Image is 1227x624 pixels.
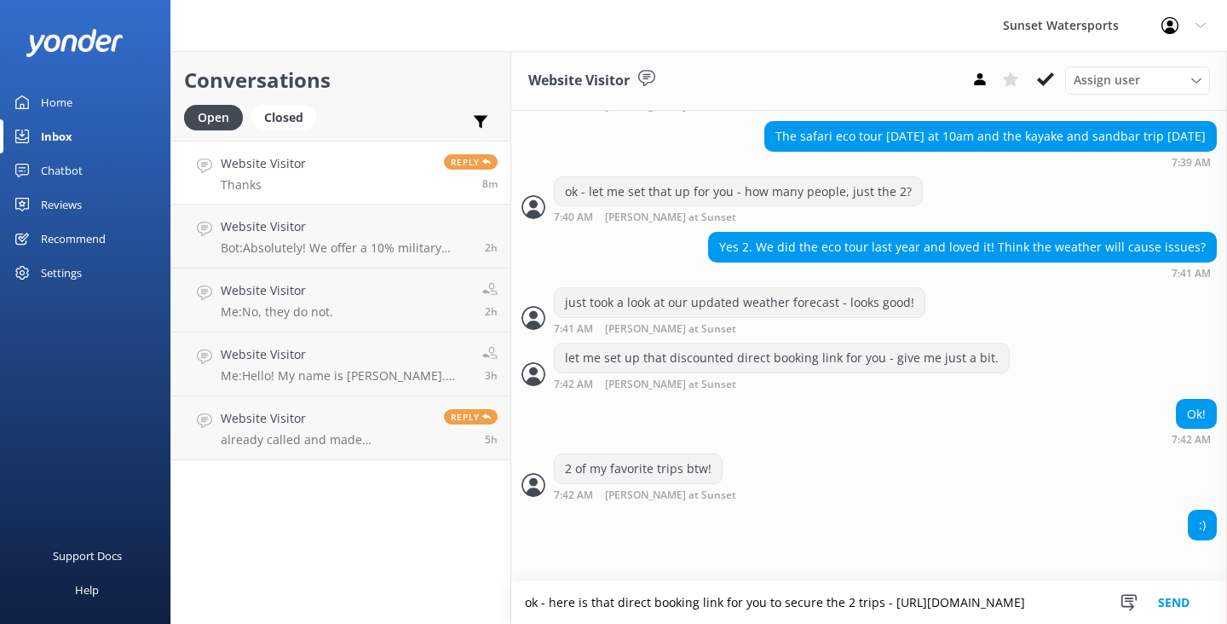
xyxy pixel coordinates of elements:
[1074,71,1140,90] span: Assign user
[171,205,510,269] a: Website VisitorBot:Absolutely! We offer a 10% military discount for veterans. To apply the discou...
[1172,545,1217,557] div: Sep 01 2025 07:42pm (UTC -05:00) America/Cancun
[605,101,736,113] span: [PERSON_NAME] at Sunset
[41,256,82,290] div: Settings
[554,212,593,223] strong: 7:40 AM
[708,267,1217,279] div: Sep 01 2025 07:41pm (UTC -05:00) America/Cancun
[554,322,925,335] div: Sep 01 2025 07:41pm (UTC -05:00) America/Cancun
[555,454,722,483] div: 2 of my favorite trips btw!
[444,409,498,425] span: Reply
[1177,400,1216,429] div: Ok!
[1172,546,1211,557] strong: 7:42 AM
[485,240,498,255] span: Sep 01 2025 05:31pm (UTC -05:00) America/Cancun
[605,324,736,335] span: [PERSON_NAME] at Sunset
[184,64,498,96] h2: Conversations
[765,122,1216,151] div: The safari eco tour [DATE] at 10am and the kayake and sandbar trip [DATE]
[1172,435,1211,445] strong: 7:42 AM
[482,176,498,191] span: Sep 01 2025 07:36pm (UTC -05:00) America/Cancun
[554,100,792,113] div: Sep 01 2025 07:38pm (UTC -05:00) America/Cancun
[171,332,510,396] a: Website VisitorMe:Hello! My name is [PERSON_NAME]. How can I help you?3h
[554,488,792,501] div: Sep 01 2025 07:42pm (UTC -05:00) America/Cancun
[184,107,251,126] a: Open
[1172,433,1217,445] div: Sep 01 2025 07:42pm (UTC -05:00) America/Cancun
[1142,581,1206,624] button: Send
[75,573,99,607] div: Help
[221,304,333,320] p: Me: No, they do not.
[221,368,469,384] p: Me: Hello! My name is [PERSON_NAME]. How can I help you?
[221,345,469,364] h4: Website Visitor
[221,432,431,448] p: already called and made cancellation. Booking #309427395
[184,105,243,130] div: Open
[221,409,431,428] h4: Website Visitor
[485,432,498,447] span: Sep 01 2025 02:38pm (UTC -05:00) America/Cancun
[41,222,106,256] div: Recommend
[1172,158,1211,168] strong: 7:39 AM
[554,101,593,113] strong: 7:38 AM
[528,70,630,92] h3: Website Visitor
[554,379,593,390] strong: 7:42 AM
[709,233,1216,262] div: Yes 2. We did the eco tour last year and loved it! Think the weather will cause issues?
[221,240,472,256] p: Bot: Absolutely! We offer a 10% military discount for veterans. To apply the discount and book yo...
[605,490,736,501] span: [PERSON_NAME] at Sunset
[251,105,316,130] div: Closed
[41,119,72,153] div: Inbox
[221,177,306,193] p: Thanks
[53,539,122,573] div: Support Docs
[555,177,922,206] div: ok - let me set that up for you - how many people, just the 2?
[41,153,83,188] div: Chatbot
[485,304,498,319] span: Sep 01 2025 05:05pm (UTC -05:00) America/Cancun
[26,29,124,57] img: yonder-white-logo.png
[444,154,498,170] span: Reply
[605,212,736,223] span: [PERSON_NAME] at Sunset
[251,107,325,126] a: Closed
[555,344,1009,373] div: let me set up that discounted direct booking link for you - give me just a bit.
[171,141,510,205] a: Website VisitorThanksReply8m
[41,188,82,222] div: Reviews
[554,211,923,223] div: Sep 01 2025 07:40pm (UTC -05:00) America/Cancun
[554,490,593,501] strong: 7:42 AM
[171,269,510,332] a: Website VisitorMe:No, they do not.2h
[554,378,1010,390] div: Sep 01 2025 07:42pm (UTC -05:00) America/Cancun
[221,217,472,236] h4: Website Visitor
[605,379,736,390] span: [PERSON_NAME] at Sunset
[764,156,1217,168] div: Sep 01 2025 07:39pm (UTC -05:00) America/Cancun
[41,85,72,119] div: Home
[554,324,593,335] strong: 7:41 AM
[485,368,498,383] span: Sep 01 2025 04:27pm (UTC -05:00) America/Cancun
[221,281,333,300] h4: Website Visitor
[511,581,1227,624] textarea: ok - here is that direct booking link for you to secure the 2 trips - [URL][DOMAIN_NAME]
[1189,511,1216,540] div: :)
[1172,269,1211,279] strong: 7:41 AM
[1065,66,1210,94] div: Assign User
[555,288,925,317] div: just took a look at our updated weather forecast - looks good!
[221,154,306,173] h4: Website Visitor
[171,396,510,460] a: Website Visitoralready called and made cancellation. Booking #309427395Reply5h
